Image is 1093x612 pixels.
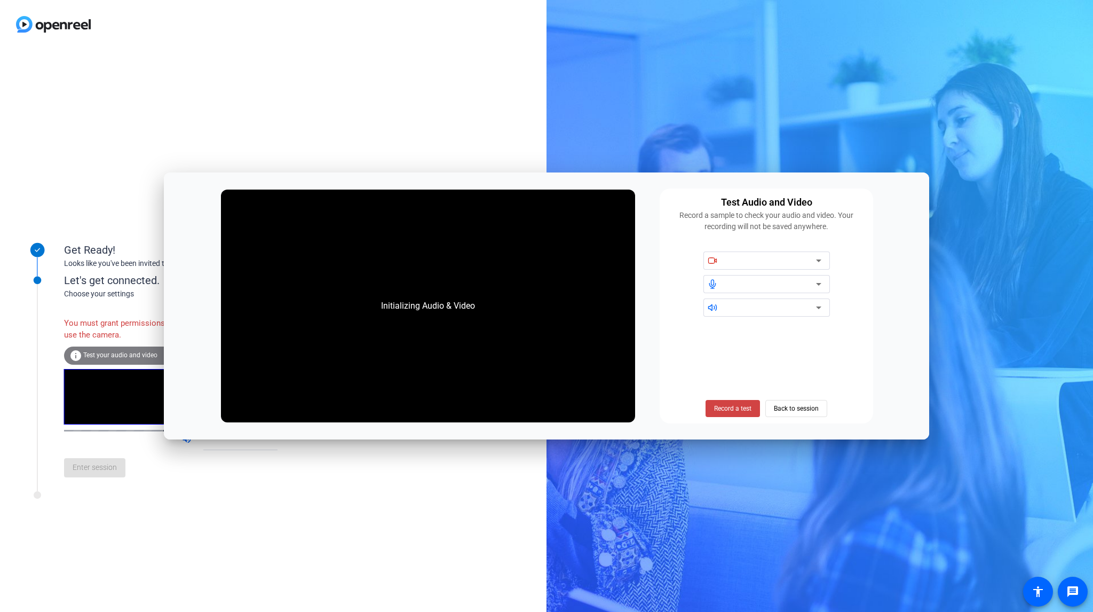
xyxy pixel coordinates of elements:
div: Test Audio and Video [721,195,812,210]
mat-icon: volume_up [181,434,194,446]
span: Test your audio and video [83,351,157,359]
div: Looks like you've been invited to join [64,258,278,269]
div: Initializing Audio & Video [370,289,486,323]
div: Choose your settings [64,288,299,300]
mat-icon: accessibility [1032,585,1044,598]
mat-icon: info [69,349,82,362]
button: Back to session [765,400,827,417]
div: Let's get connected. [64,272,299,288]
span: Record a test [714,404,751,413]
div: Get Ready! [64,242,278,258]
mat-icon: message [1066,585,1079,598]
span: Back to session [774,398,819,419]
div: You must grant permissions to use the camera. [64,312,181,347]
div: Record a sample to check your audio and video. Your recording will not be saved anywhere. [666,210,867,232]
button: Record a test [706,400,760,417]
